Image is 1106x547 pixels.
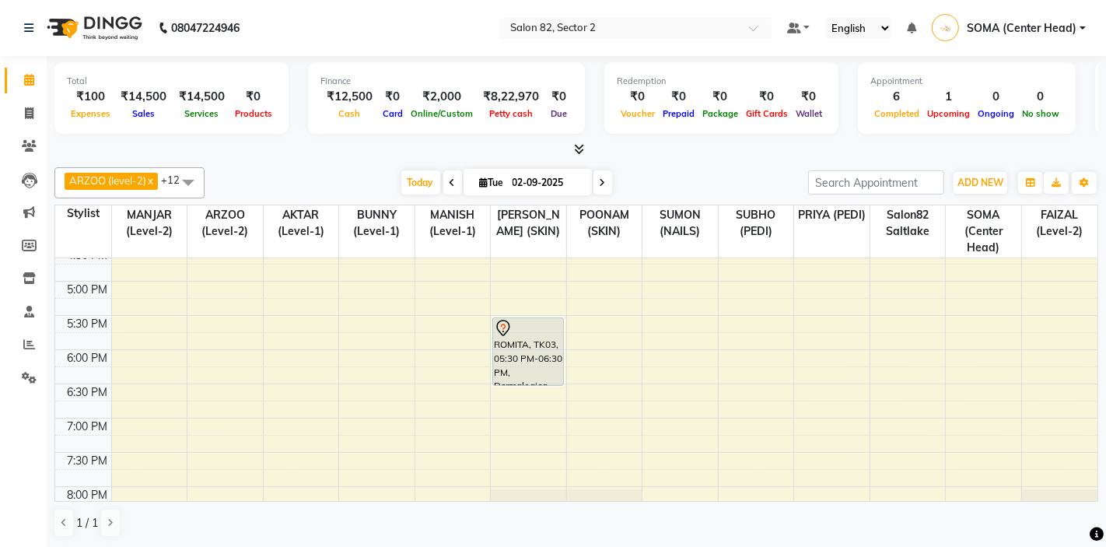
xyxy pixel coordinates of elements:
[617,75,826,88] div: Redemption
[493,318,563,385] div: ROMITA, TK03, 05:30 PM-06:30 PM, Dermalogica - PROSKIN 60
[335,108,365,119] span: Cash
[617,108,659,119] span: Voucher
[65,282,111,298] div: 5:00 PM
[870,75,1063,88] div: Appointment
[339,205,415,241] span: BUNNY (level-1)
[792,88,826,106] div: ₹0
[114,88,173,106] div: ₹14,500
[547,108,571,119] span: Due
[320,88,379,106] div: ₹12,500
[187,205,263,241] span: ARZOO (level-2)
[923,108,974,119] span: Upcoming
[65,384,111,401] div: 6:30 PM
[957,177,1003,188] span: ADD NEW
[698,108,742,119] span: Package
[264,205,339,241] span: AKTAR (level-1)
[923,88,974,106] div: 1
[65,350,111,366] div: 6:00 PM
[407,108,477,119] span: Online/Custom
[792,108,826,119] span: Wallet
[485,108,537,119] span: Petty cash
[719,205,794,241] span: SUBHO (PEDI)
[698,88,742,106] div: ₹0
[642,205,718,241] span: SUMON (NAILS)
[67,108,114,119] span: Expenses
[946,205,1021,258] span: SOMA (Center Head)
[1022,205,1097,241] span: FAIZAL (level-2)
[69,174,146,187] span: ARZOO (level-2)
[870,205,946,241] span: Salon82 saltlake
[967,20,1076,37] span: SOMA (Center Head)
[545,88,572,106] div: ₹0
[659,88,698,106] div: ₹0
[146,174,153,187] a: x
[477,88,545,106] div: ₹8,22,970
[379,108,407,119] span: Card
[65,487,111,503] div: 8:00 PM
[617,88,659,106] div: ₹0
[379,88,407,106] div: ₹0
[932,14,959,41] img: SOMA (Center Head)
[173,88,231,106] div: ₹14,500
[320,75,572,88] div: Finance
[491,205,566,241] span: [PERSON_NAME] (SKIN)
[65,316,111,332] div: 5:30 PM
[870,108,923,119] span: Completed
[112,205,187,241] span: MANJAR (Level-2)
[401,170,440,195] span: Today
[808,170,944,195] input: Search Appointment
[67,88,114,106] div: ₹100
[65,453,111,469] div: 7:30 PM
[171,6,240,50] b: 08047224946
[65,419,111,435] div: 7:00 PM
[407,88,477,106] div: ₹2,000
[67,75,276,88] div: Total
[181,108,223,119] span: Services
[974,88,1018,106] div: 0
[76,515,98,531] span: 1 / 1
[954,172,1007,194] button: ADD NEW
[55,205,111,222] div: Stylist
[231,108,276,119] span: Products
[870,88,923,106] div: 6
[794,205,870,225] span: PRIYA (PEDI)
[508,171,586,195] input: 2025-09-02
[974,108,1018,119] span: Ongoing
[415,205,491,241] span: MANISH (level-1)
[659,108,698,119] span: Prepaid
[161,174,191,186] span: +12
[40,6,146,50] img: logo
[742,108,792,119] span: Gift Cards
[567,205,642,241] span: POONAM (SKIN)
[476,177,508,188] span: Tue
[128,108,159,119] span: Sales
[742,88,792,106] div: ₹0
[231,88,276,106] div: ₹0
[1018,88,1063,106] div: 0
[1018,108,1063,119] span: No show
